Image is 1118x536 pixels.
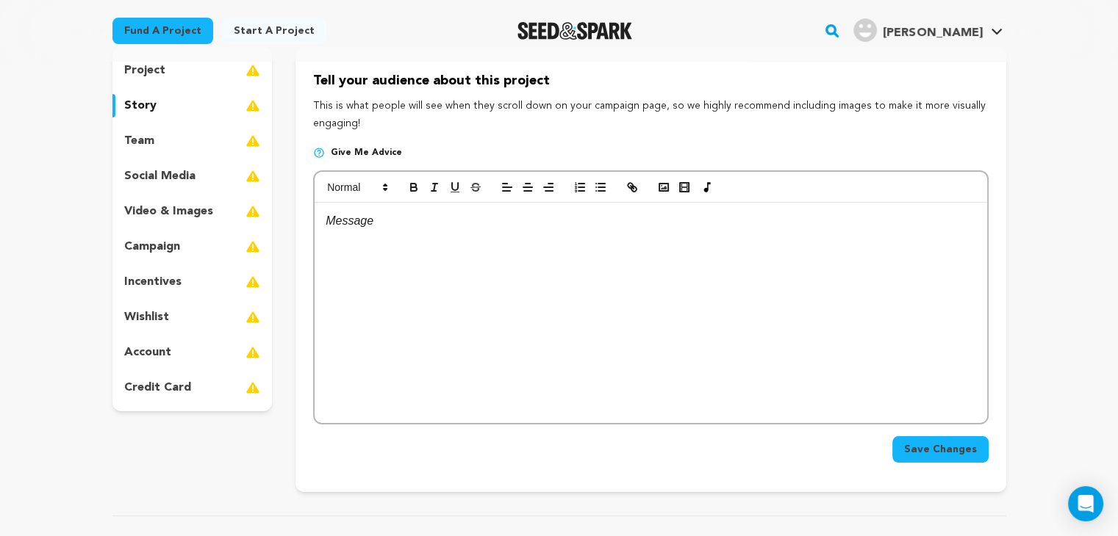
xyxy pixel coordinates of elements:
p: Tell your audience about this project [313,70,988,92]
img: warning-full.svg [246,132,260,150]
button: project [112,59,273,82]
p: project [124,62,165,79]
p: team [124,132,154,150]
span: [PERSON_NAME] [883,27,982,39]
img: warning-full.svg [246,203,260,220]
p: account [124,344,171,361]
button: wishlist [112,305,273,329]
img: help-circle.svg [313,147,325,159]
p: campaign [124,238,180,256]
a: Start a project [222,18,326,44]
img: warning-full.svg [246,379,260,396]
p: story [124,97,157,115]
span: Save Changes [904,442,977,457]
p: wishlist [124,308,169,326]
p: incentives [124,273,182,291]
div: Open Intercom Messenger [1068,486,1103,521]
button: team [112,129,273,153]
img: warning-full.svg [246,273,260,291]
img: warning-full.svg [246,97,260,115]
a: Fund a project [112,18,213,44]
button: video & images [112,200,273,223]
p: social media [124,167,196,185]
button: incentives [112,270,273,294]
button: account [112,341,273,364]
img: user.png [853,18,877,42]
button: story [112,94,273,117]
button: campaign [112,235,273,258]
span: Nawaz H.'s Profile [850,15,1006,46]
div: Nawaz H.'s Profile [853,18,982,42]
p: credit card [124,379,191,396]
img: Seed&Spark Logo Dark Mode [517,22,633,40]
button: Save Changes [892,436,989,463]
img: warning-full.svg [246,62,260,79]
a: Nawaz H.'s Profile [850,15,1006,42]
img: warning-full.svg [246,344,260,361]
p: This is what people will see when they scroll down on your campaign page, so we highly recommend ... [313,98,988,133]
p: video & images [124,203,213,220]
button: social media [112,164,273,188]
img: warning-full.svg [246,238,260,256]
img: warning-full.svg [246,308,260,326]
button: credit card [112,376,273,399]
a: Seed&Spark Homepage [517,22,633,40]
img: warning-full.svg [246,167,260,185]
span: Give me advice [331,147,402,159]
